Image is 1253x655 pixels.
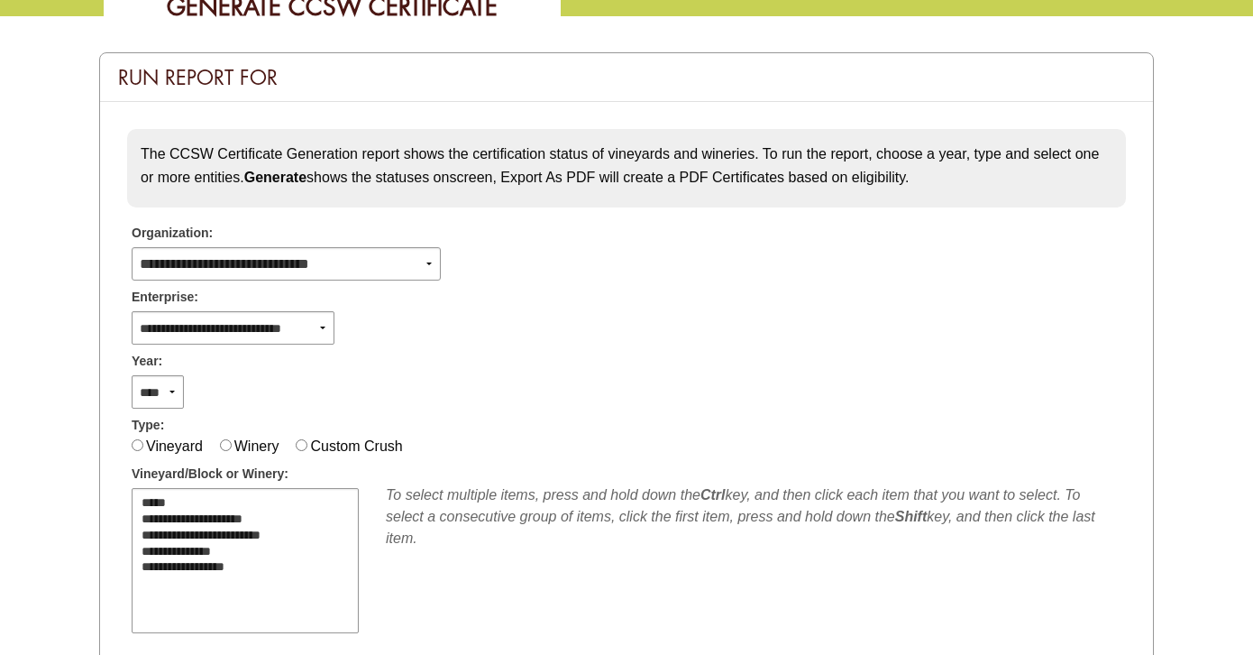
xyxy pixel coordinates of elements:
[100,53,1153,102] div: Run Report For
[234,438,279,454] label: Winery
[146,438,203,454] label: Vineyard
[132,465,288,484] span: Vineyard/Block or Winery:
[244,170,306,185] strong: Generate
[895,509,928,524] b: Shift
[132,224,213,243] span: Organization:
[141,143,1112,189] p: The CCSW Certificate Generation report shows the certification status of vineyards and wineries. ...
[700,487,726,503] b: Ctrl
[132,288,198,307] span: Enterprise:
[132,416,164,435] span: Type:
[386,484,1121,549] div: To select multiple items, press and hold down the key, and then click each item that you want to ...
[132,352,162,371] span: Year:
[310,438,402,454] label: Custom Crush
